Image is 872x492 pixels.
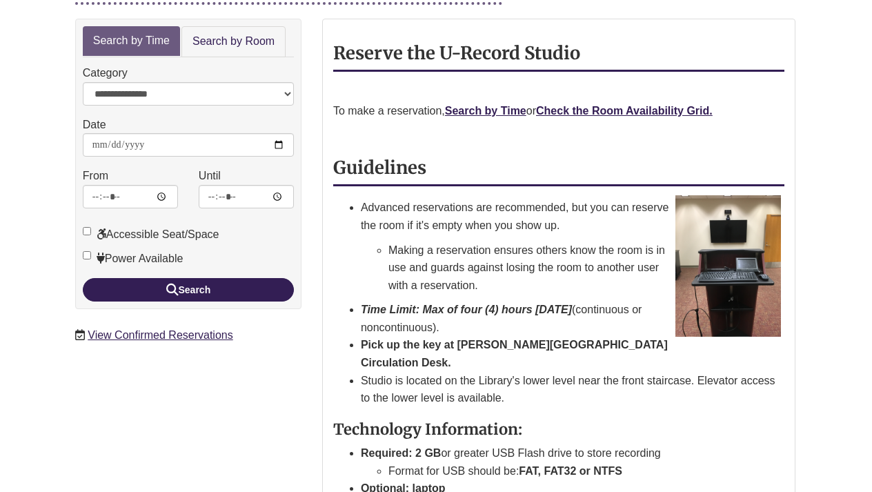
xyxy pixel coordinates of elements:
[83,278,294,302] button: Search
[333,102,784,120] p: To make a reservation, or
[361,304,572,315] strong: Time Limit: Max of four (4) hours [DATE]
[83,64,128,82] label: Category
[83,227,91,235] input: Accessible Seat/Space
[83,226,219,244] label: Accessible Seat/Space
[536,105,713,117] a: Check the Room Availability Grid.
[181,26,286,57] a: Search by Room
[333,42,580,64] strong: Reserve the U-Record Studio
[83,251,91,259] input: Power Available
[445,105,526,117] a: Search by Time
[388,242,784,295] p: Making a reservation ensures others know the room is in use and guards against losing the room to...
[388,462,784,480] li: Format for USB should be:
[199,167,221,185] label: Until
[83,167,108,185] label: From
[83,250,184,268] label: Power Available
[361,447,441,459] strong: Required: 2 GB
[361,339,668,368] strong: Pick up the key at [PERSON_NAME][GEOGRAPHIC_DATA] Circulation Desk.
[83,26,180,56] a: Search by Time
[519,465,622,477] strong: FAT, FAT32 or NTFS
[361,444,784,480] li: or greater USB Flash drive to store recording
[333,420,522,439] strong: Technology Information:
[88,329,232,341] a: View Confirmed Reservations
[333,157,426,179] strong: Guidelines
[361,372,784,407] li: Studio is located on the Library's lower level near the front staircase. Elevator access to the l...
[361,301,784,336] li: (continuous or noncontinuous).
[83,116,106,134] label: Date
[361,199,784,234] p: Advanced reservations are recommended, but you can reserve the room if it's empty when you show up.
